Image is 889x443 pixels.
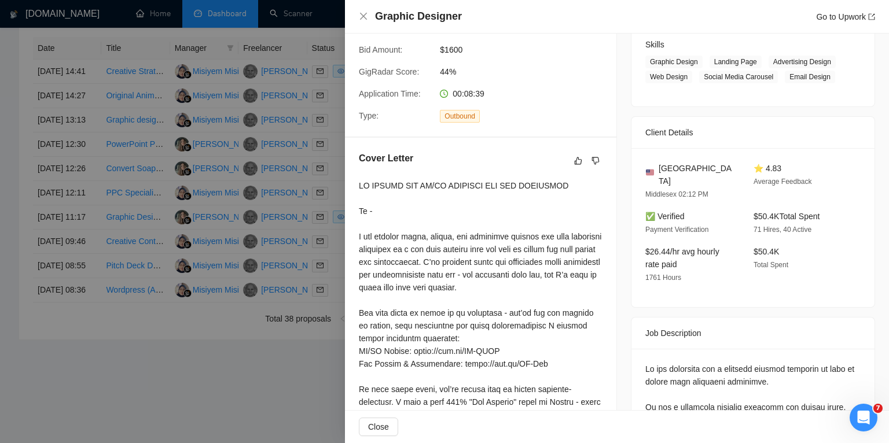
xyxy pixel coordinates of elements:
[646,168,654,176] img: 🇺🇸
[645,117,861,148] div: Client Details
[645,226,708,234] span: Payment Verification
[754,247,779,256] span: $50.4K
[769,56,836,68] span: Advertising Design
[359,67,419,76] span: GigRadar Score:
[571,154,585,168] button: like
[359,89,421,98] span: Application Time:
[645,190,708,198] span: Middlesex 02:12 PM
[645,274,681,282] span: 1761 Hours
[645,247,719,269] span: $26.44/hr avg hourly rate paid
[592,156,600,165] span: dislike
[645,56,703,68] span: Graphic Design
[453,89,484,98] span: 00:08:39
[645,71,692,83] span: Web Design
[868,13,875,20] span: export
[754,178,812,186] span: Average Feedback
[359,45,403,54] span: Bid Amount:
[440,65,614,78] span: 44%
[785,71,835,83] span: Email Design
[359,418,398,436] button: Close
[440,43,614,56] span: $1600
[589,154,603,168] button: dislike
[440,90,448,98] span: clock-circle
[368,420,389,433] span: Close
[359,152,413,165] h5: Cover Letter
[645,212,685,221] span: ✅ Verified
[645,318,861,349] div: Job Description
[359,111,379,120] span: Type:
[645,40,664,49] span: Skills
[754,261,788,269] span: Total Spent
[359,12,368,21] button: Close
[850,404,877,431] iframe: Intercom live chat
[816,12,875,21] a: Go to Upworkexport
[375,9,462,24] h4: Graphic Designer
[659,162,735,187] span: [GEOGRAPHIC_DATA]
[710,56,762,68] span: Landing Page
[359,12,368,21] span: close
[754,212,820,221] span: $50.4K Total Spent
[574,156,582,165] span: like
[754,164,781,173] span: ⭐ 4.83
[699,71,778,83] span: Social Media Carousel
[440,110,480,123] span: Outbound
[873,404,883,413] span: 7
[754,226,811,234] span: 71 Hires, 40 Active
